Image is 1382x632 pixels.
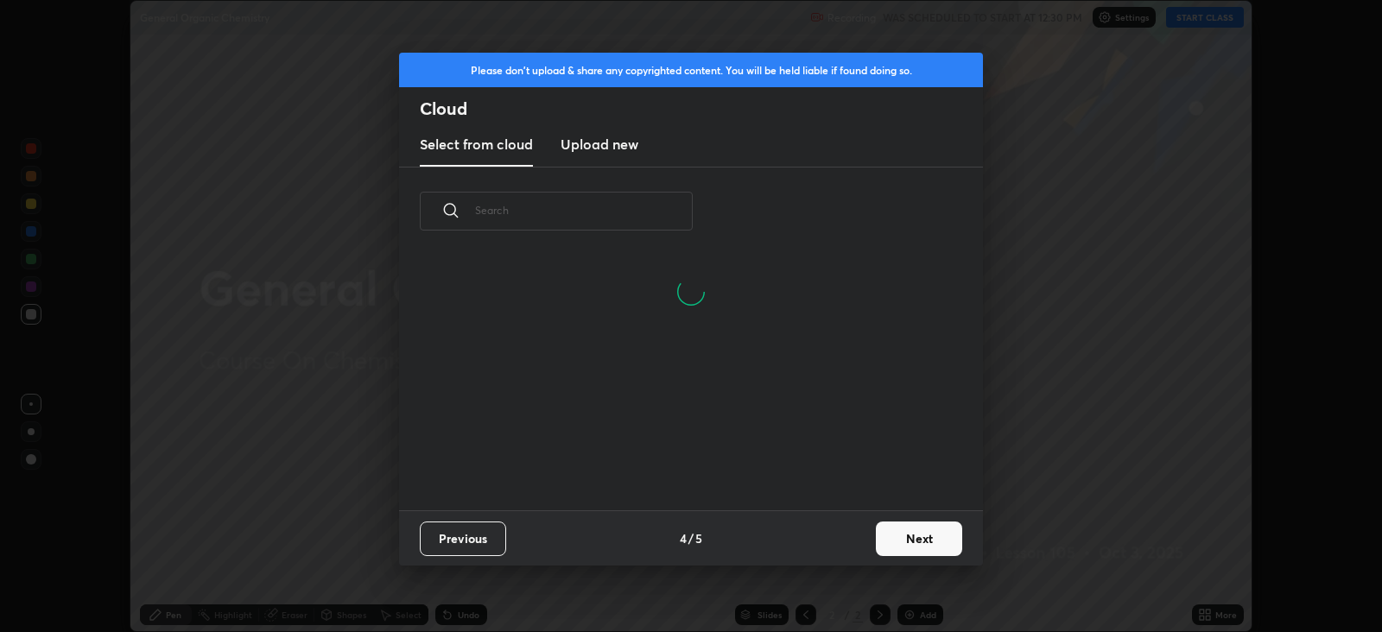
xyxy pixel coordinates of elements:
h4: 4 [680,529,687,547]
button: Next [876,521,962,556]
h3: Select from cloud [420,134,533,155]
input: Search [475,174,693,247]
h3: Upload new [561,134,638,155]
h2: Cloud [420,98,983,120]
h4: / [688,529,694,547]
button: Previous [420,521,506,556]
div: Please don't upload & share any copyrighted content. You will be held liable if found doing so. [399,53,983,87]
h4: 5 [695,529,702,547]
